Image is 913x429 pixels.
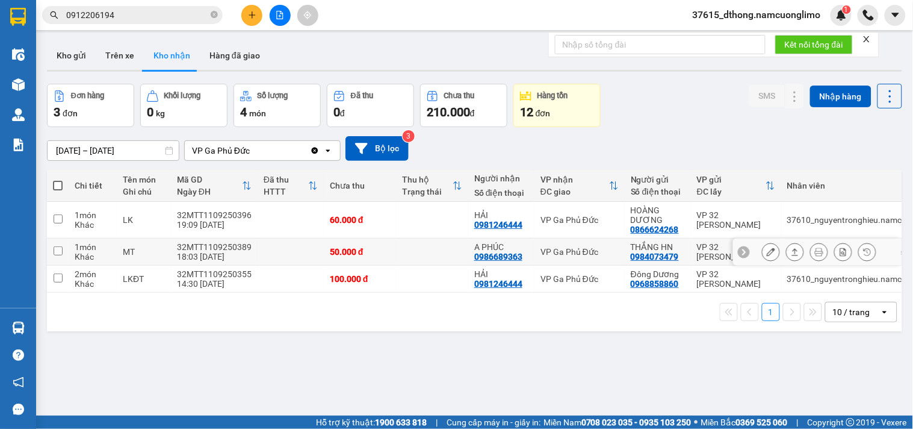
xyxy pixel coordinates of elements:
[890,10,901,20] span: caret-down
[234,84,321,127] button: Số lượng4món
[836,10,847,20] img: icon-new-feature
[786,243,804,261] div: Giao hàng
[631,205,685,225] div: HOÀNG DƯƠNG
[691,170,781,202] th: Toggle SortBy
[555,35,766,54] input: Nhập số tổng đài
[75,242,111,252] div: 1 món
[540,274,619,284] div: VP Ga Phủ Đức
[697,187,766,196] div: ĐC lấy
[10,8,26,26] img: logo-vxr
[123,274,165,284] div: LKĐT
[303,11,312,19] span: aim
[340,108,345,118] span: đ
[123,187,165,196] div: Ghi chú
[123,247,165,257] div: MT
[351,92,373,100] div: Đã thu
[697,175,766,184] div: VP gửi
[536,108,551,118] span: đơn
[123,215,165,225] div: LK
[13,404,24,415] span: message
[631,187,685,196] div: Số điện thoại
[885,5,906,26] button: caret-down
[844,5,849,14] span: 1
[200,41,270,70] button: Hàng đã giao
[12,78,25,91] img: warehouse-icon
[323,146,333,155] svg: open
[474,279,522,289] div: 0981246444
[695,420,698,425] span: ⚪️
[177,210,252,220] div: 32MTT1109250396
[785,38,843,51] span: Kết nối tổng đài
[75,279,111,289] div: Khác
[71,92,104,100] div: Đơn hàng
[177,252,252,261] div: 18:03 [DATE]
[474,210,528,220] div: HẢI
[846,418,855,427] span: copyright
[330,247,390,257] div: 50.000 đ
[396,170,468,202] th: Toggle SortBy
[631,225,679,234] div: 0866624268
[249,108,266,118] span: món
[164,92,201,100] div: Khối lượng
[474,220,522,230] div: 0981246444
[403,130,415,142] sup: 3
[345,136,409,161] button: Bộ lọc
[264,175,308,184] div: Đã thu
[75,220,111,230] div: Khác
[474,188,528,198] div: Số điện thoại
[211,10,218,21] span: close-circle
[402,175,453,184] div: Thu hộ
[330,274,390,284] div: 100.000 đ
[631,242,685,252] div: THẮNG HN
[534,170,625,202] th: Toggle SortBy
[177,242,252,252] div: 32MTT1109250389
[862,35,871,43] span: close
[258,92,288,100] div: Số lượng
[749,85,785,107] button: SMS
[436,416,438,429] span: |
[474,269,528,279] div: HẢI
[631,252,679,261] div: 0984073479
[470,108,475,118] span: đ
[513,84,601,127] button: Hàng tồn12đơn
[540,187,609,196] div: ĐC giao
[47,84,134,127] button: Đơn hàng3đơn
[177,220,252,230] div: 19:09 [DATE]
[697,210,775,230] div: VP 32 [PERSON_NAME]
[697,242,775,261] div: VP 32 [PERSON_NAME]
[123,175,165,184] div: Tên món
[211,11,218,18] span: close-circle
[75,252,111,261] div: Khác
[447,416,540,429] span: Cung cấp máy in - giấy in:
[701,416,788,429] span: Miền Bắc
[240,105,247,119] span: 4
[251,145,252,157] input: Selected VP Ga Phủ Đức.
[540,175,609,184] div: VP nhận
[631,269,685,279] div: Đông Dương
[50,11,58,19] span: search
[310,146,320,155] svg: Clear value
[140,84,227,127] button: Khối lượng0kg
[474,242,528,252] div: A PHÚC
[12,108,25,121] img: warehouse-icon
[631,175,685,184] div: Người gửi
[581,418,692,427] strong: 0708 023 035 - 0935 103 250
[775,35,853,54] button: Kết nối tổng đài
[762,243,780,261] div: Sửa đơn hàng
[75,269,111,279] div: 2 món
[270,5,291,26] button: file-add
[631,279,679,289] div: 0968858860
[683,7,831,22] span: 37615_dthong.namcuonglimo
[276,11,284,19] span: file-add
[736,418,788,427] strong: 0369 525 060
[156,108,165,118] span: kg
[248,11,256,19] span: plus
[144,41,200,70] button: Kho nhận
[762,303,780,321] button: 1
[537,92,568,100] div: Hàng tồn
[96,41,144,70] button: Trên xe
[863,10,874,20] img: phone-icon
[833,306,870,318] div: 10 / trang
[474,252,522,261] div: 0986689363
[12,322,25,334] img: warehouse-icon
